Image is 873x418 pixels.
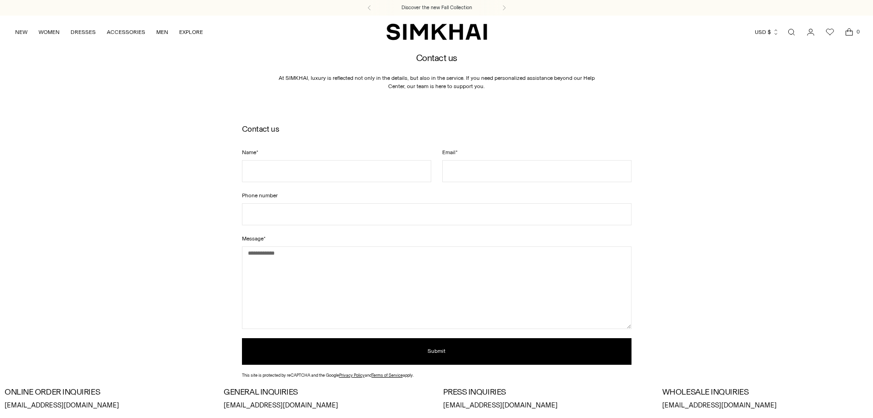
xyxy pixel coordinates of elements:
a: Wishlist [821,23,839,41]
a: Privacy Policy [339,373,365,378]
a: Open cart modal [840,23,858,41]
button: Submit [242,338,631,365]
p: [EMAIL_ADDRESS][DOMAIN_NAME] [662,401,868,411]
a: EXPLORE [179,22,203,42]
p: [EMAIL_ADDRESS][DOMAIN_NAME] [5,401,211,411]
label: Name [242,148,431,156]
h3: WHOLESALE INQUIRIES [662,388,868,397]
a: Go to the account page [802,23,820,41]
h3: ONLINE ORDER INQUIRIES [5,388,211,397]
div: This site is protected by reCAPTCHA and the Google and apply. [242,372,631,379]
a: NEW [15,22,27,42]
h3: GENERAL INQUIRIES [224,388,430,397]
a: Open search modal [782,23,801,41]
a: MEN [156,22,168,42]
label: Phone number [242,191,631,200]
span: 0 [854,28,862,36]
a: WOMEN [38,22,60,42]
p: [EMAIL_ADDRESS][DOMAIN_NAME] [224,401,430,411]
a: ACCESSORIES [107,22,145,42]
h2: Contact us [276,53,597,63]
a: SIMKHAI [386,23,487,41]
h3: PRESS INQUIRIES [443,388,649,397]
a: Terms of Service [372,373,403,378]
p: [EMAIL_ADDRESS][DOMAIN_NAME] [443,401,649,411]
label: Email [442,148,631,156]
h2: Contact us [242,124,631,133]
label: Message [242,234,631,243]
button: USD $ [755,22,779,42]
a: DRESSES [71,22,96,42]
a: Discover the new Fall Collection [401,4,472,11]
p: At SIMKHAI, luxury is reflected not only in the details, but also in the service. If you need per... [276,74,597,115]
